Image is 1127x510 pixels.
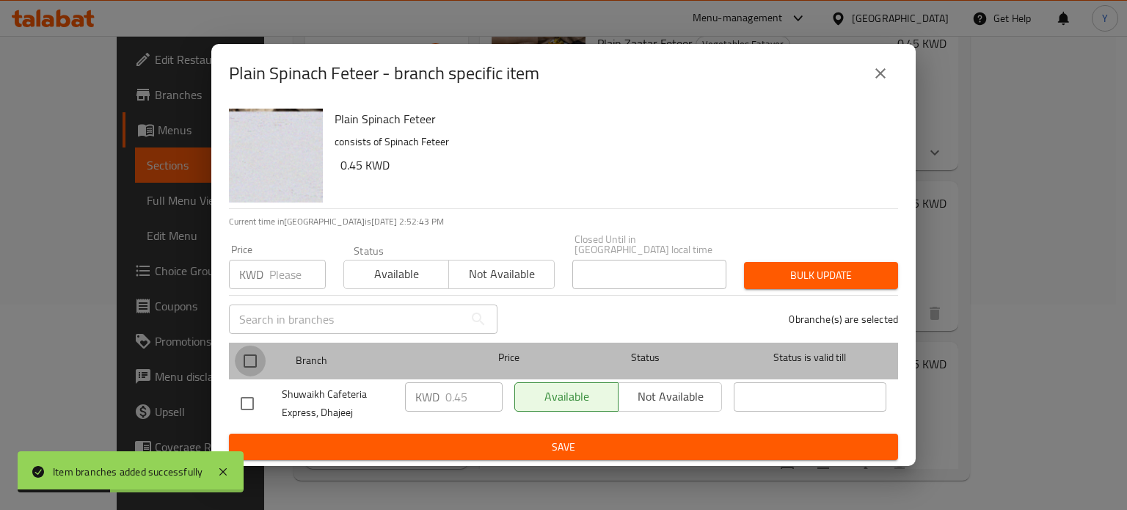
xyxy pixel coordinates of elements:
[229,305,464,334] input: Search in branches
[569,349,722,367] span: Status
[282,385,393,422] span: Shuwaikh Cafeteria Express, Dhajeej
[734,349,886,367] span: Status is valid till
[229,434,898,461] button: Save
[756,266,886,285] span: Bulk update
[241,438,886,456] span: Save
[335,133,886,151] p: consists of Spinach Feteer
[229,62,539,85] h2: Plain Spinach Feteer - branch specific item
[350,263,443,285] span: Available
[863,56,898,91] button: close
[335,109,886,129] h6: Plain Spinach Feteer
[53,464,203,480] div: Item branches added successfully
[343,260,449,289] button: Available
[789,312,898,327] p: 0 branche(s) are selected
[340,155,886,175] h6: 0.45 KWD
[229,109,323,203] img: Plain Spinach Feteer
[239,266,263,283] p: KWD
[269,260,326,289] input: Please enter price
[229,215,898,228] p: Current time in [GEOGRAPHIC_DATA] is [DATE] 2:52:43 PM
[445,382,503,412] input: Please enter price
[415,388,440,406] p: KWD
[455,263,548,285] span: Not available
[744,262,898,289] button: Bulk update
[296,351,448,370] span: Branch
[448,260,554,289] button: Not available
[460,349,558,367] span: Price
